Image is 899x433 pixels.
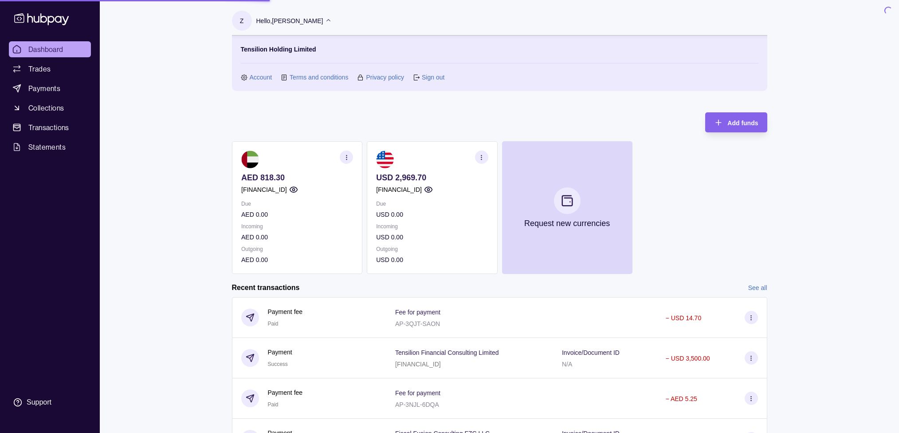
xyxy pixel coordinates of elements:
[562,361,572,368] p: N/A
[395,389,440,397] p: Fee for payment
[366,72,404,82] a: Privacy policy
[395,320,440,327] p: AP-3QJT-SAON
[290,72,348,82] a: Terms and conditions
[666,314,702,322] p: − USD 14.70
[376,185,422,195] p: [FINANCIAL_ID]
[562,349,620,356] p: Invoice/Document ID
[666,395,697,402] p: − AED 5.25
[241,173,353,183] p: AED 818.30
[9,393,91,412] a: Support
[666,355,710,362] p: − USD 3,500.00
[241,255,353,265] p: AED 0.00
[28,44,63,55] span: Dashboard
[268,401,279,408] span: Paid
[27,397,51,407] div: Support
[241,44,316,54] p: Tensilion Holding Limited
[748,283,767,293] a: See all
[241,151,259,168] img: ae
[376,199,488,209] p: Due
[376,151,394,168] img: us
[250,72,272,82] a: Account
[28,83,60,94] span: Payments
[524,218,610,228] p: Request new currencies
[395,361,441,368] p: [FINANCIAL_ID]
[28,122,69,133] span: Transactions
[9,61,91,77] a: Trades
[268,361,288,367] span: Success
[376,255,488,265] p: USD 0.00
[28,64,51,74] span: Trades
[241,232,353,242] p: AED 0.00
[241,244,353,254] p: Outgoing
[9,41,91,57] a: Dashboard
[28,142,66,152] span: Statements
[232,283,300,293] h2: Recent transactions
[705,112,767,132] button: Add funds
[9,119,91,135] a: Transactions
[422,72,444,82] a: Sign out
[268,321,279,327] span: Paid
[28,103,64,113] span: Collections
[256,16,323,26] p: Hello, [PERSON_NAME]
[241,222,353,231] p: Incoming
[376,173,488,183] p: USD 2,969.70
[376,222,488,231] p: Incoming
[9,80,91,96] a: Payments
[727,119,758,127] span: Add funds
[395,401,439,408] p: AP-3NJL-6DQA
[240,16,244,26] p: Z
[268,388,303,397] p: Payment fee
[395,309,440,316] p: Fee for payment
[502,141,632,274] button: Request new currencies
[376,232,488,242] p: USD 0.00
[9,100,91,116] a: Collections
[9,139,91,155] a: Statements
[241,185,287,195] p: [FINANCIAL_ID]
[241,199,353,209] p: Due
[241,210,353,219] p: AED 0.00
[268,347,292,357] p: Payment
[376,210,488,219] p: USD 0.00
[395,349,499,356] p: Tensilion Financial Consulting Limited
[376,244,488,254] p: Outgoing
[268,307,303,317] p: Payment fee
